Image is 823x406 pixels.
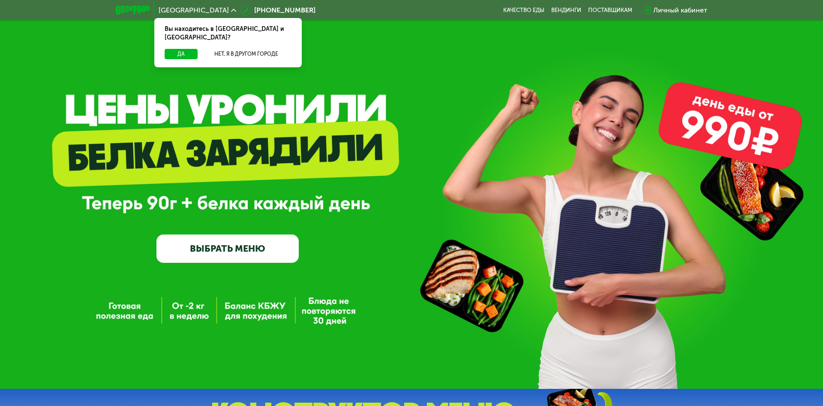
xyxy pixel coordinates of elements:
a: ВЫБРАТЬ МЕНЮ [156,235,299,263]
a: [PHONE_NUMBER] [240,5,315,15]
button: Нет, я в другом городе [201,49,291,59]
div: поставщикам [588,7,632,14]
button: Да [165,49,198,59]
div: Личный кабинет [653,5,707,15]
span: [GEOGRAPHIC_DATA] [159,7,229,14]
a: Вендинги [551,7,581,14]
div: Вы находитесь в [GEOGRAPHIC_DATA] и [GEOGRAPHIC_DATA]? [154,18,302,49]
a: Качество еды [503,7,544,14]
